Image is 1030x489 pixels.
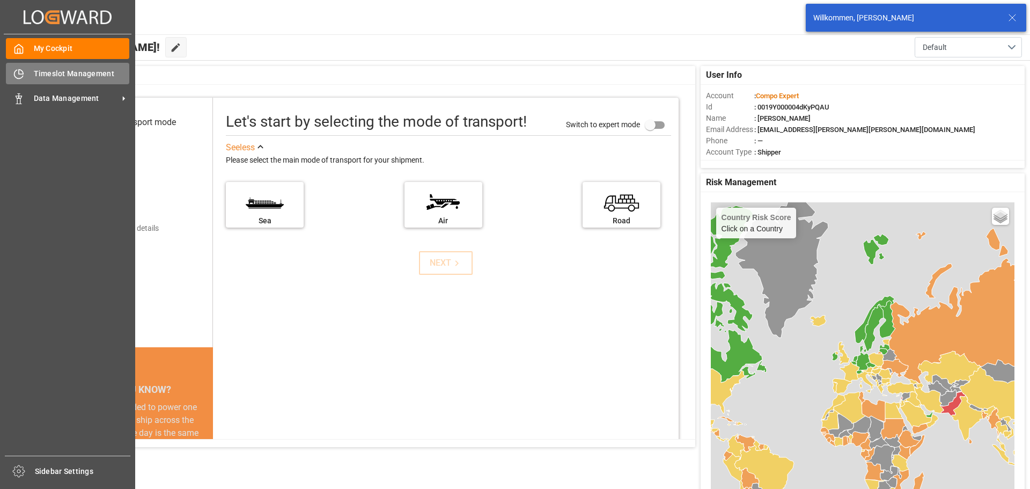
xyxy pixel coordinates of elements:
[915,37,1022,57] button: open menu
[588,215,655,227] div: Road
[754,126,975,134] span: : [EMAIL_ADDRESS][PERSON_NAME][PERSON_NAME][DOMAIN_NAME]
[226,154,671,167] div: Please select the main mode of transport for your shipment.
[6,63,129,84] a: Timeslot Management
[756,92,799,100] span: Compo Expert
[231,215,298,227] div: Sea
[754,92,799,100] span: :
[706,176,776,189] span: Risk Management
[706,69,742,82] span: User Info
[71,401,200,478] div: The energy needed to power one large container ship across the ocean in a single day is the same ...
[923,42,947,53] span: Default
[754,137,763,145] span: : —
[813,12,998,24] div: Willkommen, [PERSON_NAME]
[706,135,754,147] span: Phone
[706,113,754,124] span: Name
[226,141,255,154] div: See less
[35,466,131,477] span: Sidebar Settings
[430,257,462,269] div: NEXT
[410,215,477,227] div: Air
[706,90,754,101] span: Account
[45,37,160,57] span: Hello [PERSON_NAME]!
[6,38,129,59] a: My Cockpit
[58,378,213,401] div: DID YOU KNOW?
[566,120,640,128] span: Switch to expert mode
[706,101,754,113] span: Id
[34,93,119,104] span: Data Management
[34,43,130,54] span: My Cockpit
[722,213,791,233] div: Click on a Country
[754,148,781,156] span: : Shipper
[754,114,811,122] span: : [PERSON_NAME]
[34,68,130,79] span: Timeslot Management
[226,111,527,133] div: Let's start by selecting the mode of transport!
[706,147,754,158] span: Account Type
[722,213,791,222] h4: Country Risk Score
[419,251,473,275] button: NEXT
[992,208,1009,225] a: Layers
[706,124,754,135] span: Email Address
[754,103,829,111] span: : 0019Y000004dKyPQAU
